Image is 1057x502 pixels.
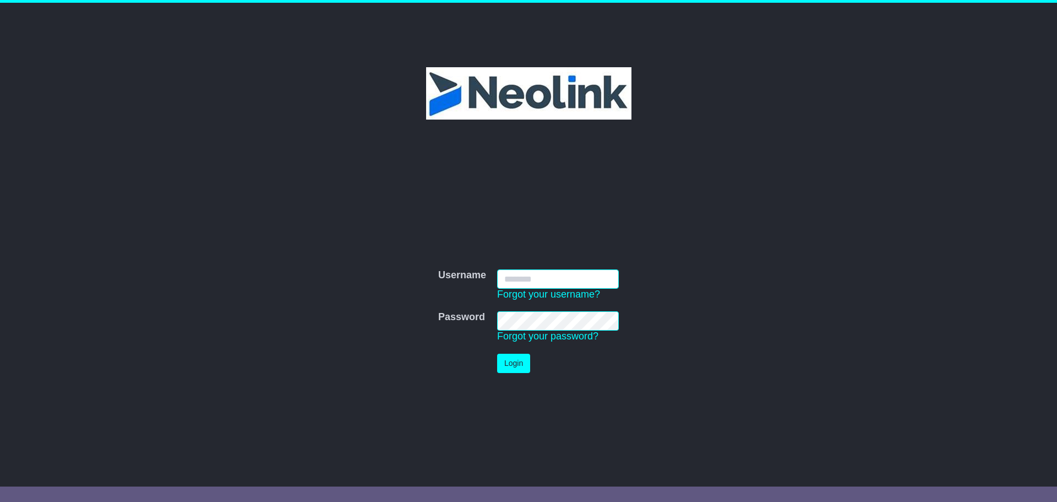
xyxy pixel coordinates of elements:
[497,354,530,373] button: Login
[426,67,631,120] img: Neolink
[497,289,600,300] a: Forgot your username?
[438,269,486,282] label: Username
[497,331,598,342] a: Forgot your password?
[438,311,485,323] label: Password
